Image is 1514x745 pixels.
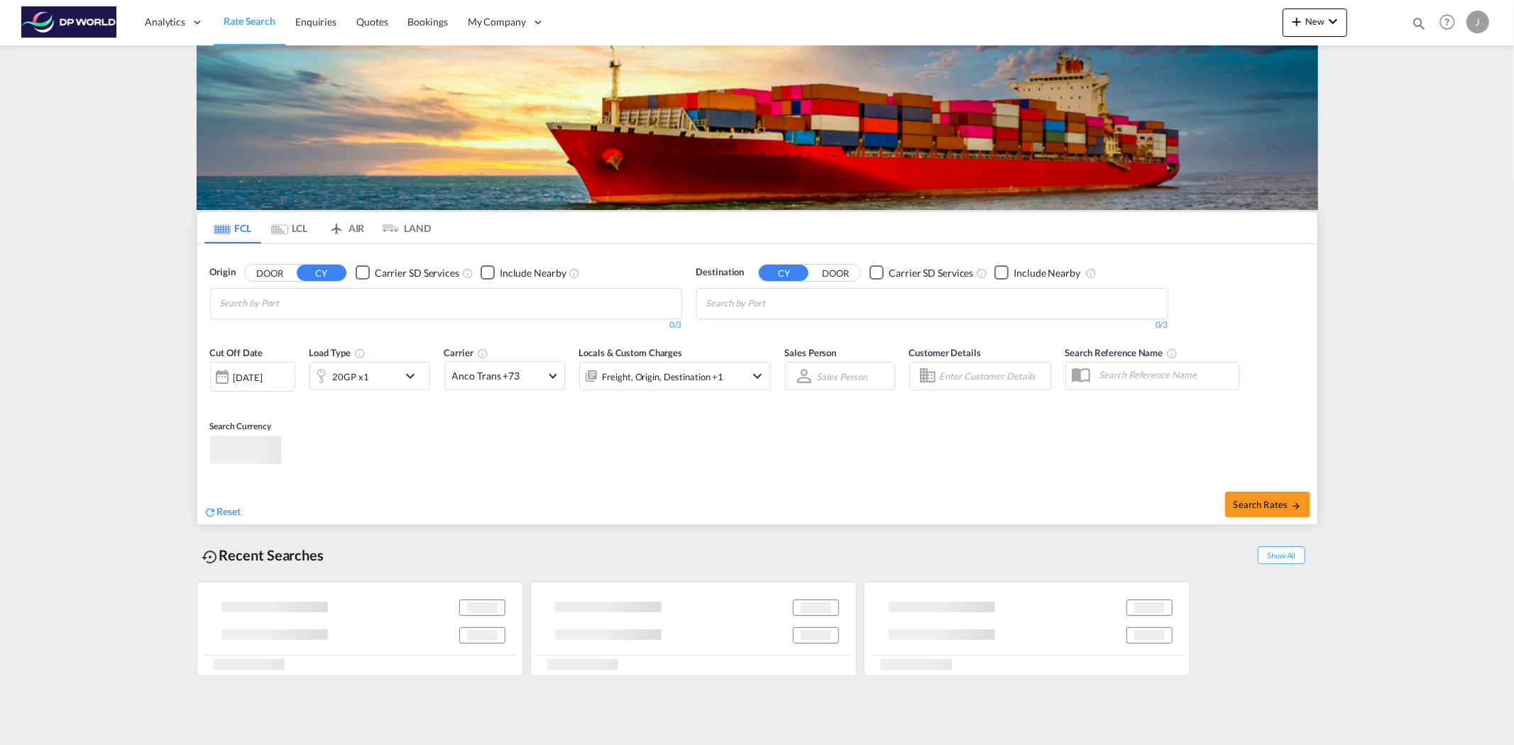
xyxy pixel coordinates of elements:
img: c08ca190194411f088ed0f3ba295208c.png [21,6,117,38]
span: Destination [696,265,745,280]
span: Search Reference Name [1065,347,1178,358]
span: Analytics [145,15,185,29]
span: Load Type [309,347,366,358]
span: Enquiries [295,16,336,28]
div: Freight Origin Destination Factory Stuffingicon-chevron-down [579,362,771,390]
div: Include Nearby [1014,266,1080,280]
md-icon: The selected Trucker/Carrierwill be displayed in the rate results If the rates are from another f... [477,348,488,359]
md-icon: icon-arrow-right [1291,501,1301,511]
div: Carrier SD Services [889,266,973,280]
md-tab-item: FCL [204,212,261,243]
span: Origin [210,265,236,280]
span: Search Currency [210,421,272,431]
div: J [1466,11,1489,33]
span: Search Rates [1234,499,1302,510]
span: Help [1435,10,1459,34]
button: Search Ratesicon-arrow-right [1225,492,1310,517]
md-icon: Unchecked: Search for CY (Container Yard) services for all selected carriers.Checked : Search for... [976,267,987,279]
input: Chips input. [706,292,841,315]
md-icon: icon-plus 400-fg [1288,13,1305,30]
md-pagination-wrapper: Use the left and right arrow keys to navigate between tabs [204,212,432,243]
button: DOOR [245,265,295,281]
md-icon: Your search will be saved by the below given name [1166,348,1178,359]
md-icon: icon-magnify [1411,16,1427,31]
md-checkbox: Checkbox No Ink [481,265,566,280]
div: icon-refreshReset [204,504,241,520]
input: Enter Customer Details [940,365,1046,387]
md-icon: icon-airplane [328,220,345,231]
md-select: Sales Person [816,366,870,387]
button: CY [759,265,808,281]
span: Carrier [444,347,488,358]
div: Recent Searches [197,539,330,571]
span: Rate Search [224,15,275,27]
button: icon-plus 400-fgNewicon-chevron-down [1283,9,1347,37]
md-icon: Unchecked: Ignores neighbouring ports when fetching rates.Checked : Includes neighbouring ports w... [569,267,581,279]
span: Cut Off Date [210,347,263,358]
md-tab-item: AIR [318,212,375,243]
md-icon: icon-chevron-down [1324,13,1342,30]
md-icon: icon-information-outline [354,348,366,359]
div: 0/3 [210,319,682,331]
md-icon: icon-chevron-down [402,368,426,385]
button: DOOR [811,265,860,281]
span: My Company [468,15,526,29]
div: Include Nearby [500,266,566,280]
md-icon: Unchecked: Search for CY (Container Yard) services for all selected carriers.Checked : Search for... [462,267,473,279]
md-chips-wrap: Chips container with autocompletion. Enter the text area, type text to search, and then use the u... [218,289,361,315]
div: 20GP x1icon-chevron-down [309,362,430,390]
div: 20GP x1 [333,367,369,387]
span: Reset [217,505,241,517]
span: Anco Trans +73 [452,369,544,383]
span: Sales Person [785,347,837,358]
span: Bookings [408,16,448,28]
md-icon: icon-chevron-down [750,368,767,385]
md-icon: Unchecked: Ignores neighbouring ports when fetching rates.Checked : Includes neighbouring ports w... [1085,267,1097,279]
span: Quotes [356,16,388,28]
span: Locals & Custom Charges [579,347,683,358]
input: Search Reference Name [1092,364,1239,385]
div: OriginDOOR CY Checkbox No InkUnchecked: Search for CY (Container Yard) services for all selected ... [197,244,1317,524]
img: LCL+%26+FCL+BACKGROUND.png [197,45,1318,210]
div: Freight Origin Destination Factory Stuffing [603,367,724,387]
div: [DATE] [210,362,295,392]
div: 0/3 [696,319,1168,331]
md-checkbox: Checkbox No Ink [356,265,459,280]
md-icon: icon-refresh [204,506,217,519]
md-icon: icon-backup-restore [202,548,219,565]
md-checkbox: Checkbox No Ink [994,265,1080,280]
div: icon-magnify [1411,16,1427,37]
md-tab-item: LAND [375,212,432,243]
md-tab-item: LCL [261,212,318,243]
md-chips-wrap: Chips container with autocompletion. Enter the text area, type text to search, and then use the u... [704,289,847,315]
span: Customer Details [909,347,981,358]
md-datepicker: Select [210,390,221,409]
span: Show All [1258,546,1305,564]
button: CY [297,265,346,281]
span: New [1288,16,1342,27]
div: [DATE] [234,371,263,384]
md-checkbox: Checkbox No Ink [870,265,973,280]
div: Help [1435,10,1466,35]
div: Carrier SD Services [375,266,459,280]
input: Chips input. [220,292,355,315]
